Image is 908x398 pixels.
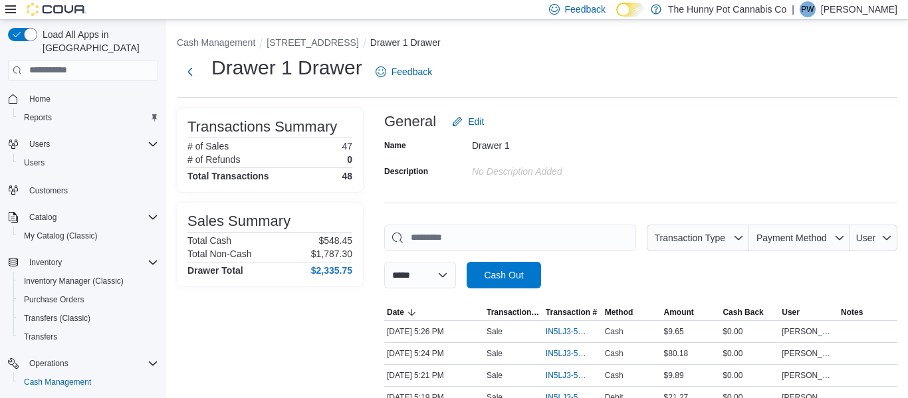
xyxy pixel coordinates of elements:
[664,370,684,381] span: $9.89
[24,254,67,270] button: Inventory
[19,374,158,390] span: Cash Management
[318,235,352,246] p: $548.45
[3,354,164,373] button: Operations
[13,290,164,309] button: Purchase Orders
[342,171,352,181] h4: 48
[723,307,763,318] span: Cash Back
[311,249,352,259] p: $1,787.30
[756,233,827,243] span: Payment Method
[668,1,786,17] p: The Hunny Pot Cannabis Co
[342,141,352,151] p: 47
[19,310,96,326] a: Transfers (Classic)
[27,3,86,16] img: Cova
[387,307,404,318] span: Date
[187,249,252,259] h6: Total Non-Cash
[841,307,863,318] span: Notes
[370,37,441,48] button: Drawer 1 Drawer
[24,136,55,152] button: Users
[782,370,836,381] span: [PERSON_NAME]
[3,208,164,227] button: Catalog
[24,157,45,168] span: Users
[447,108,489,135] button: Edit
[546,348,586,359] span: IN5LJ3-5751640
[19,310,158,326] span: Transfers (Classic)
[801,1,814,17] span: PW
[370,58,437,85] a: Feedback
[29,212,57,223] span: Catalog
[850,225,897,251] button: User
[187,213,290,229] h3: Sales Summary
[177,37,255,48] button: Cash Management
[384,114,436,130] h3: General
[782,348,836,359] span: [PERSON_NAME]
[24,294,84,305] span: Purchase Orders
[24,276,124,286] span: Inventory Manager (Classic)
[19,110,158,126] span: Reports
[3,89,164,108] button: Home
[487,326,503,337] p: Sale
[838,304,897,320] button: Notes
[384,140,406,151] label: Name
[24,181,158,198] span: Customers
[24,355,74,371] button: Operations
[856,233,876,243] span: User
[13,227,164,245] button: My Catalog (Classic)
[546,346,600,361] button: IN5LJ3-5751640
[384,225,636,251] input: This is a search bar. As you type, the results lower in the page will automatically filter.
[13,108,164,127] button: Reports
[24,90,158,107] span: Home
[487,348,503,359] p: Sale
[24,136,158,152] span: Users
[24,332,57,342] span: Transfers
[3,253,164,272] button: Inventory
[29,94,51,104] span: Home
[19,292,158,308] span: Purchase Orders
[616,3,644,17] input: Dark Mode
[468,115,484,128] span: Edit
[782,307,800,318] span: User
[177,36,897,52] nav: An example of EuiBreadcrumbs
[13,309,164,328] button: Transfers (Classic)
[472,135,650,151] div: Drawer 1
[347,154,352,165] p: 0
[654,233,725,243] span: Transaction Type
[384,367,484,383] div: [DATE] 5:21 PM
[605,326,624,337] span: Cash
[177,58,203,85] button: Next
[187,141,229,151] h6: # of Sales
[647,225,749,251] button: Transaction Type
[211,54,362,81] h1: Drawer 1 Drawer
[13,373,164,391] button: Cash Management
[484,304,543,320] button: Transaction Type
[384,304,484,320] button: Date
[605,370,624,381] span: Cash
[661,304,721,320] button: Amount
[24,209,158,225] span: Catalog
[19,228,158,244] span: My Catalog (Classic)
[392,65,432,78] span: Feedback
[24,377,91,387] span: Cash Management
[3,180,164,199] button: Customers
[24,231,98,241] span: My Catalog (Classic)
[19,273,158,289] span: Inventory Manager (Classic)
[543,304,602,320] button: Transaction #
[467,262,541,288] button: Cash Out
[19,273,129,289] a: Inventory Manager (Classic)
[720,367,779,383] div: $0.00
[384,346,484,361] div: [DATE] 5:24 PM
[24,209,62,225] button: Catalog
[187,119,337,135] h3: Transactions Summary
[19,228,103,244] a: My Catalog (Classic)
[187,265,243,276] h4: Drawer Total
[187,235,231,246] h6: Total Cash
[800,1,816,17] div: Peter Wight
[384,324,484,340] div: [DATE] 5:26 PM
[29,185,68,196] span: Customers
[605,348,624,359] span: Cash
[19,155,50,171] a: Users
[664,326,684,337] span: $9.65
[472,161,650,177] div: No Description added
[13,272,164,290] button: Inventory Manager (Classic)
[821,1,897,17] p: [PERSON_NAME]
